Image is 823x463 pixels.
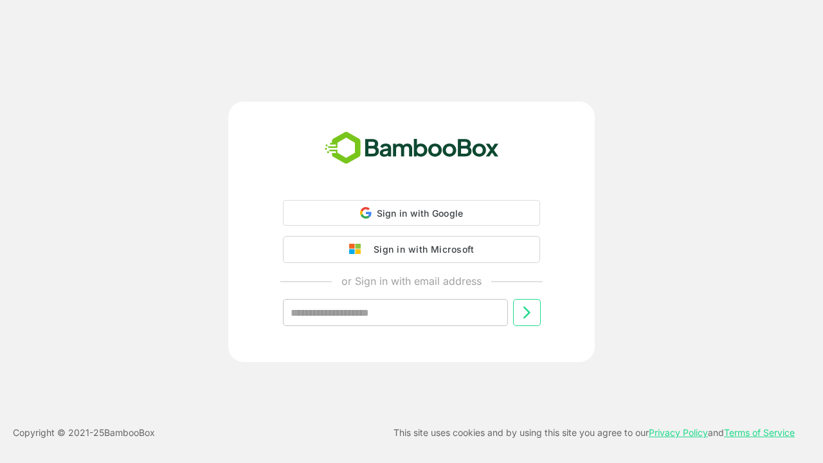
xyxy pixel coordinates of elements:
a: Privacy Policy [649,427,708,438]
p: Copyright © 2021- 25 BambooBox [13,425,155,440]
p: This site uses cookies and by using this site you agree to our and [393,425,795,440]
div: Sign in with Google [283,200,540,226]
img: bamboobox [318,127,506,170]
button: Sign in with Microsoft [283,236,540,263]
p: or Sign in with email address [341,273,482,289]
img: google [349,244,367,255]
a: Terms of Service [724,427,795,438]
div: Sign in with Microsoft [367,241,474,258]
span: Sign in with Google [377,208,464,219]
